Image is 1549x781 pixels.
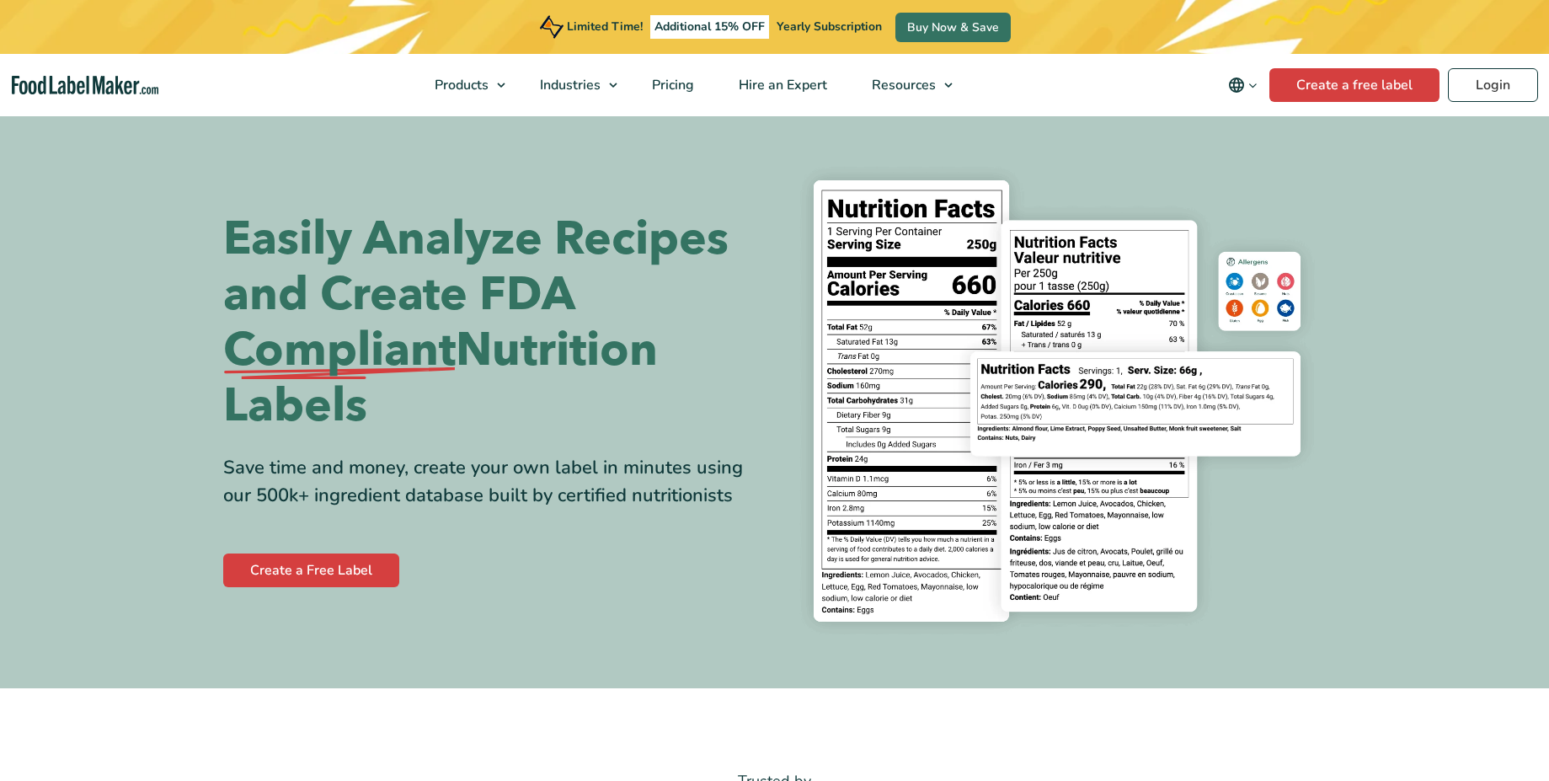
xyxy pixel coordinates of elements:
span: Resources [867,76,937,94]
span: Pricing [647,76,696,94]
a: Industries [518,54,626,116]
span: Additional 15% OFF [650,15,769,39]
a: Resources [850,54,961,116]
span: Yearly Subscription [777,19,882,35]
a: Login [1448,68,1538,102]
a: Food Label Maker homepage [12,76,158,95]
span: Industries [535,76,602,94]
span: Compliant [223,323,456,378]
a: Create a free label [1269,68,1440,102]
button: Change language [1216,68,1269,102]
div: Save time and money, create your own label in minutes using our 500k+ ingredient database built b... [223,454,762,510]
a: Buy Now & Save [895,13,1011,42]
a: Create a Free Label [223,554,399,587]
h1: Easily Analyze Recipes and Create FDA Nutrition Labels [223,211,762,434]
a: Products [413,54,514,116]
span: Products [430,76,490,94]
span: Limited Time! [567,19,643,35]
a: Hire an Expert [717,54,846,116]
a: Pricing [630,54,713,116]
span: Hire an Expert [734,76,829,94]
